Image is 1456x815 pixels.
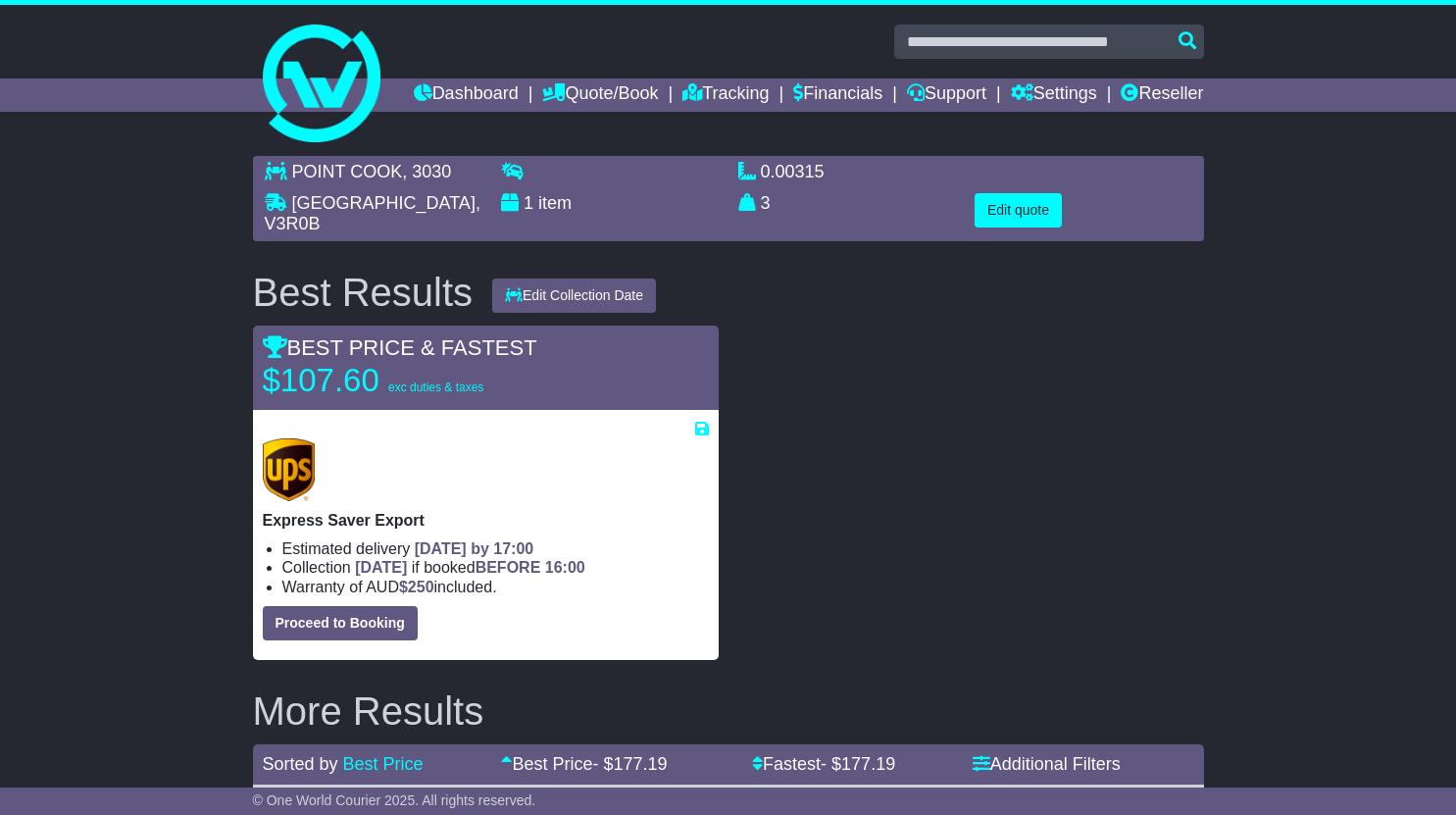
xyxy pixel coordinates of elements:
[545,559,585,576] span: 16:00
[408,579,434,595] span: 250
[282,578,709,596] li: Warranty of AUD included.
[793,78,882,112] a: Financials
[907,78,986,112] a: Support
[263,511,709,530] p: Express Saver Export
[414,78,519,112] a: Dashboard
[355,559,584,576] span: if booked
[821,754,895,774] span: - $
[265,193,480,234] span: , V3R0B
[524,193,533,213] span: 1
[538,193,572,213] span: item
[388,381,483,394] span: exc duties & taxes
[476,559,541,576] span: BEFORE
[761,162,825,181] span: 0.00315
[841,754,895,774] span: 177.19
[975,193,1062,228] button: Edit quote
[492,279,656,313] button: Edit Collection Date
[263,335,537,360] span: BEST PRICE & FASTEST
[973,754,1121,774] a: Additional Filters
[253,689,1204,733] h2: More Results
[292,193,476,213] span: [GEOGRAPHIC_DATA]
[355,559,407,576] span: [DATE]
[243,271,483,314] div: Best Results
[263,361,508,400] p: $107.60
[415,540,534,557] span: [DATE] by 17:00
[542,78,658,112] a: Quote/Book
[402,162,451,181] span: , 3030
[282,558,709,577] li: Collection
[682,78,769,112] a: Tracking
[761,193,771,213] span: 3
[263,606,418,640] button: Proceed to Booking
[263,754,338,774] span: Sorted by
[253,792,536,808] span: © One World Courier 2025. All rights reserved.
[1011,78,1097,112] a: Settings
[592,754,667,774] span: - $
[399,579,434,595] span: $
[343,754,424,774] a: Best Price
[752,754,895,774] a: Fastest- $177.19
[1121,78,1203,112] a: Reseller
[292,162,403,181] span: POINT COOK
[263,438,316,501] img: UPS (new): Express Saver Export
[501,754,667,774] a: Best Price- $177.19
[282,539,709,558] li: Estimated delivery
[613,754,667,774] span: 177.19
